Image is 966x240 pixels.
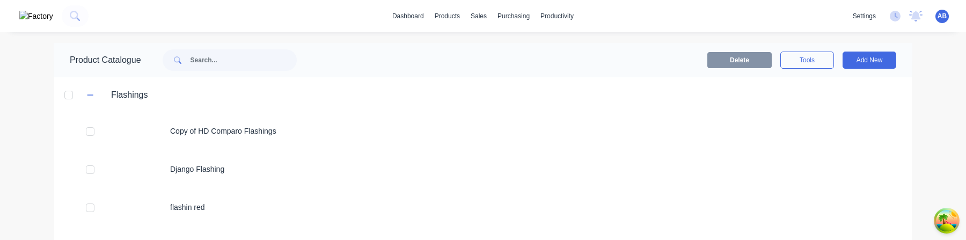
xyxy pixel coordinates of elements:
div: Product Catalogue [54,43,141,77]
div: Django Flashing [54,150,912,188]
a: dashboard [387,8,429,24]
button: Add New [843,52,896,69]
div: sales [465,8,492,24]
div: purchasing [492,8,535,24]
button: Tools [780,52,834,69]
div: Copy of HD Comparo Flashings [54,112,912,150]
div: settings [847,8,881,24]
div: Flashings [103,89,156,101]
button: Delete [707,52,772,68]
span: AB [938,11,947,21]
div: flashin red [54,188,912,227]
div: products [429,8,465,24]
input: Search... [191,49,297,71]
button: Open Tanstack query devtools [936,210,957,231]
div: productivity [535,8,579,24]
img: Factory [19,11,53,22]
